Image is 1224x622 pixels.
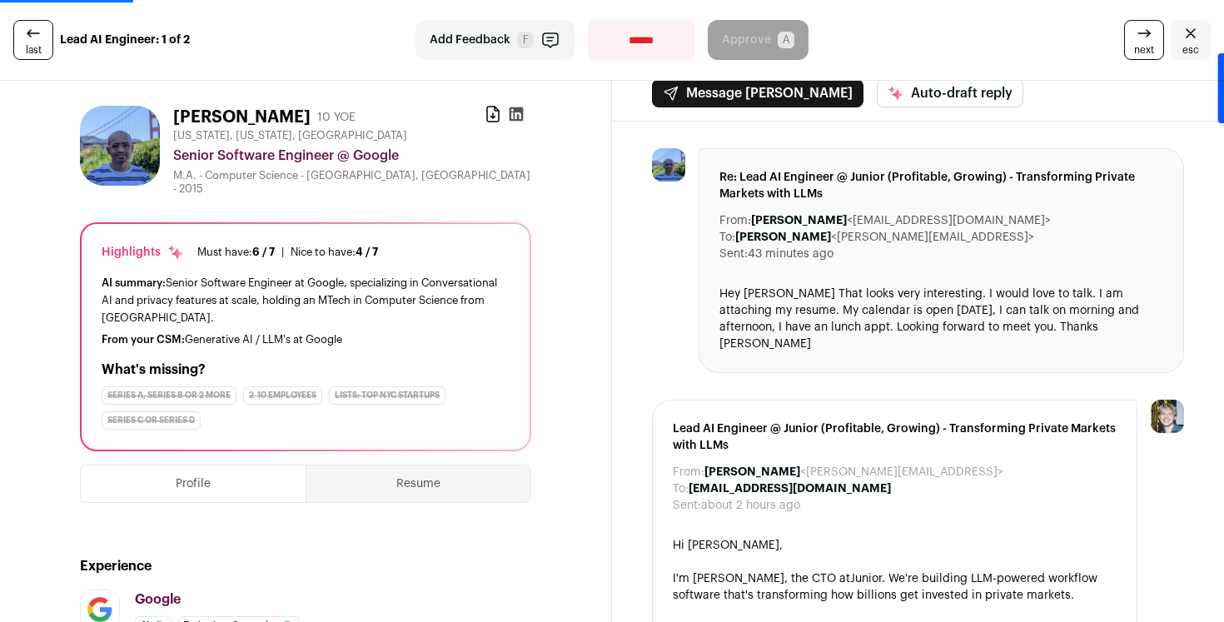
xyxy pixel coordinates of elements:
a: Close [1171,20,1211,60]
dd: <[EMAIL_ADDRESS][DOMAIN_NAME]> [751,212,1051,229]
div: Hey [PERSON_NAME] That looks very interesting. I would love to talk. I am attaching my resume. My... [719,286,1163,352]
dt: Sent: [719,246,748,262]
span: F [517,32,534,48]
dd: <[PERSON_NAME][EMAIL_ADDRESS]> [735,229,1034,246]
div: 10 YOE [317,109,356,126]
span: From your CSM: [102,334,185,345]
dd: about 2 hours ago [701,497,800,514]
ul: | [197,246,378,259]
img: 6494470-medium_jpg [1151,400,1184,433]
dt: To: [719,229,735,246]
button: Add Feedback F [415,20,575,60]
img: dc6ae59bb1c3859c2b192a9611a1859fac37b164c9c022b7f02f0f3984a6fa77.jpg [80,106,160,186]
div: Series A, Series B or 2 more [102,386,236,405]
button: Resume [306,465,530,502]
button: Message [PERSON_NAME] [652,79,863,107]
div: Hi [PERSON_NAME], [673,537,1117,554]
img: dc6ae59bb1c3859c2b192a9611a1859fac37b164c9c022b7f02f0f3984a6fa77.jpg [652,148,685,182]
dd: <[PERSON_NAME][EMAIL_ADDRESS]> [704,464,1003,480]
a: last [13,20,53,60]
div: Senior Software Engineer at Google, specializing in Conversational AI and privacy features at sca... [102,274,510,326]
span: last [26,43,42,57]
div: M.A. - Computer Science - [GEOGRAPHIC_DATA], [GEOGRAPHIC_DATA] - 2015 [173,169,531,196]
b: [EMAIL_ADDRESS][DOMAIN_NAME] [689,483,891,495]
div: Lists: Top NYC Startups [329,386,445,405]
span: 6 / 7 [252,246,275,257]
dt: From: [719,212,751,229]
b: [PERSON_NAME] [735,231,831,243]
button: Auto-draft reply [877,79,1023,107]
h2: Experience [80,556,531,576]
span: 4 / 7 [356,246,378,257]
div: 2-10 employees [243,386,322,405]
b: [PERSON_NAME] [751,215,847,226]
div: Must have: [197,246,275,259]
dt: To: [673,480,689,497]
div: Series C or Series D [102,411,201,430]
div: Highlights [102,244,184,261]
span: Google [135,593,181,606]
dt: Sent: [673,497,701,514]
dd: 43 minutes ago [748,246,833,262]
span: Add Feedback [430,32,510,48]
dt: From: [673,464,704,480]
h2: What's missing? [102,360,510,380]
div: Nice to have: [291,246,378,259]
a: Junior [850,573,882,585]
span: AI summary: [102,277,166,288]
a: next [1124,20,1164,60]
div: Senior Software Engineer @ Google [173,146,531,166]
div: I'm [PERSON_NAME], the CTO at . We're building LLM-powered workflow software that's transforming ... [673,570,1117,604]
h1: [PERSON_NAME] [173,106,311,129]
span: [US_STATE], [US_STATE], [GEOGRAPHIC_DATA] [173,129,407,142]
span: Lead AI Engineer @ Junior (Profitable, Growing) - Transforming Private Markets with LLMs [673,420,1117,454]
button: Profile [81,465,306,502]
span: esc [1182,43,1199,57]
div: Generative AI / LLM's at Google [102,333,510,346]
span: next [1134,43,1154,57]
span: Re: Lead AI Engineer @ Junior (Profitable, Growing) - Transforming Private Markets with LLMs [719,169,1163,202]
b: [PERSON_NAME] [704,466,800,478]
strong: Lead AI Engineer: 1 of 2 [60,32,190,48]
